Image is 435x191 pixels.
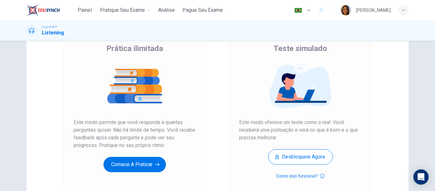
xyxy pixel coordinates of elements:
[26,4,60,17] img: EduSynch logo
[341,5,351,15] img: Profile picture
[100,6,145,14] span: Pratique seu exame
[26,4,75,17] a: EduSynch logo
[413,169,429,185] div: Open Intercom Messenger
[97,4,153,16] button: Pratique seu exame
[74,119,196,149] span: Este modo permite que você responda a quantas perguntas quiser. Não há limite de tempo. Você rece...
[156,4,177,16] button: Análise
[106,43,163,54] span: Prática ilimitada
[182,6,223,14] span: Pague Seu Exame
[356,6,391,14] div: [PERSON_NAME]
[158,6,175,14] span: Análise
[180,4,225,16] button: Pague Seu Exame
[42,29,64,37] h1: Listening
[78,6,92,14] span: Painel
[274,43,327,54] span: Teste simulado
[75,4,95,16] button: Painel
[294,8,302,13] img: pt
[268,149,333,165] button: Desbloqueie agora
[103,157,166,172] button: Comece a praticar
[276,172,325,180] button: Como isso funciona?
[239,119,361,142] span: Este modo oferece um teste como o real. Você receberá uma pontuação e verá no que é bom e o que p...
[42,25,57,29] span: Linguaskill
